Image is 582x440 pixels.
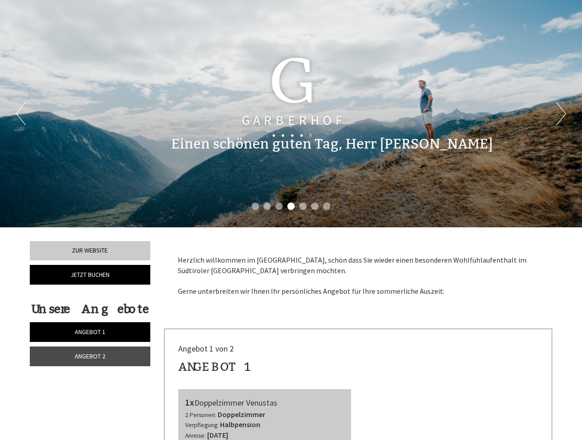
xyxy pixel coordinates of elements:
[185,421,219,429] small: Verpflegung:
[30,265,150,285] a: Jetzt buchen
[220,420,260,429] b: Halbpension
[178,255,539,297] p: Herzlich willkommen im [GEOGRAPHIC_DATA], schön dass Sie wieder einen besonderen Wohlfühlaufentha...
[30,301,150,318] div: Unsere Angebote
[171,137,493,152] h1: Einen schönen guten Tag, Herr [PERSON_NAME]
[75,352,105,360] span: Angebot 2
[16,102,26,125] button: Previous
[556,102,566,125] button: Next
[185,396,345,409] div: Doppelzimmer Venustas
[185,432,206,440] small: Anreise:
[178,343,234,354] span: Angebot 1 von 2
[185,411,216,419] small: 2 Personen:
[75,328,105,336] span: Angebot 1
[207,430,228,440] b: [DATE]
[178,358,252,375] div: Angebot 1
[218,410,265,419] b: Doppelzimmer
[30,241,150,260] a: Zur Website
[185,396,194,408] b: 1x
